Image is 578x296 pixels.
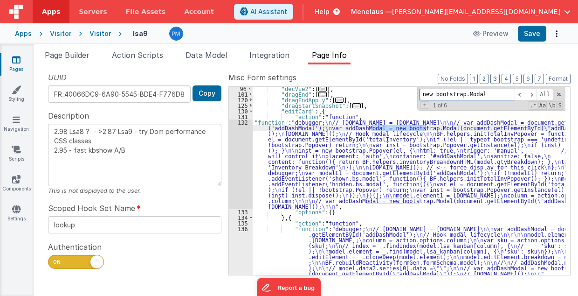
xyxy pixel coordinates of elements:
div: When off, visitors will not be prompted a login page. [48,274,221,282]
span: ... [318,92,327,97]
div: Visitor [50,29,71,38]
span: Description [48,110,89,121]
span: Page Builder [45,50,89,60]
div: Visitor [89,29,111,38]
button: 2 [480,74,489,84]
button: 1 [470,74,478,84]
span: Whole Word Search [548,101,556,110]
span: Alt-Enter [537,89,553,100]
span: UUID [48,72,67,83]
img: a12ed5ba5769bda9d2665f51d2850528 [170,27,183,40]
h4: lsa9 [133,30,148,37]
span: Misc Form settings [228,72,296,83]
div: 132 [229,120,253,209]
button: 4 [502,74,511,84]
div: 131 [229,114,253,120]
button: Copy [193,85,221,101]
span: Integration [249,50,289,60]
span: 1 of 6 [429,102,451,109]
span: Authentication [48,241,102,253]
div: This is not displayed to the user. [48,186,221,195]
span: ... [335,98,344,103]
span: Menelaus — [351,7,392,16]
span: Page Info [312,50,347,60]
button: No Folds [438,74,468,84]
span: [PERSON_NAME][EMAIL_ADDRESS][DOMAIN_NAME] [392,7,560,16]
span: Action Scripts [112,50,163,60]
span: Help [315,7,330,16]
span: File Assets [126,7,166,16]
span: Scoped Hook Set Name [48,203,135,214]
button: 6 [523,74,533,84]
div: 120 [229,97,253,103]
div: Apps [15,29,32,38]
div: 125 [229,103,253,108]
div: 136 [229,226,253,276]
div: 101 [229,92,253,97]
span: Servers [79,7,107,16]
div: 135 [229,220,253,226]
button: AI Assistant [234,4,293,20]
button: Save [518,26,546,42]
div: 134 [229,215,253,220]
span: ... [352,103,361,108]
div: 133 [229,209,253,215]
button: 3 [490,74,500,84]
span: ... [318,86,327,92]
button: Options [550,27,563,40]
button: Format [546,74,571,84]
span: AI Assistant [250,7,287,16]
button: Preview [468,26,514,41]
span: CaseSensitive Search [538,101,547,110]
input: Search for [420,89,515,100]
span: Toggel Replace mode [420,101,429,109]
span: Data Model [186,50,227,60]
div: 130 [229,108,253,114]
div: 96 [229,86,253,92]
span: Apps [42,7,60,16]
button: Menelaus — [PERSON_NAME][EMAIL_ADDRESS][DOMAIN_NAME] [351,7,571,16]
span: Search In Selection [557,101,563,110]
span: RegExp Search [529,101,537,110]
button: 5 [513,74,522,84]
button: 7 [535,74,544,84]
